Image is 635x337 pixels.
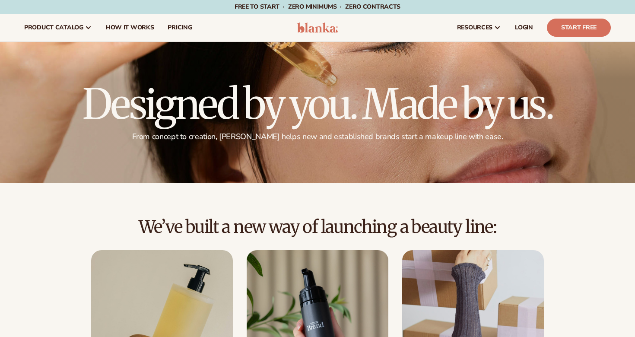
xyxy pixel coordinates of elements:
p: From concept to creation, [PERSON_NAME] helps new and established brands start a makeup line with... [83,132,552,142]
a: resources [450,14,508,41]
h2: We’ve built a new way of launching a beauty line: [24,217,611,236]
a: product catalog [17,14,99,41]
span: LOGIN [515,24,533,31]
h1: Designed by you. Made by us. [83,83,552,125]
a: LOGIN [508,14,540,41]
span: Free to start · ZERO minimums · ZERO contracts [235,3,400,11]
span: How It Works [106,24,154,31]
a: Start Free [547,19,611,37]
a: pricing [161,14,199,41]
span: resources [457,24,492,31]
span: product catalog [24,24,83,31]
span: pricing [168,24,192,31]
img: logo [297,22,338,33]
a: How It Works [99,14,161,41]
